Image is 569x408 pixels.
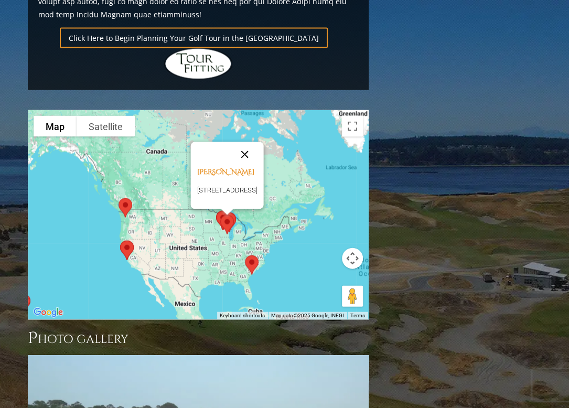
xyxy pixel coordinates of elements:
a: Click Here to Begin Planning Your Golf Tour in the [GEOGRAPHIC_DATA] [60,27,328,48]
img: Hidden Links [164,48,232,79]
p: [STREET_ADDRESS] [197,184,257,196]
img: Google [31,305,66,319]
button: Map camera controls [342,248,363,269]
a: Open this area in Google Maps (opens a new window) [31,305,66,319]
a: Terms [350,312,365,318]
span: Map data ©2025 Google, INEGI [271,312,344,318]
button: Keyboard shortcuts [220,312,265,319]
button: Show satellite imagery [77,115,135,136]
a: [PERSON_NAME] [197,167,254,177]
h3: Photo Gallery [28,327,369,348]
button: Show street map [34,115,77,136]
button: Drag Pegman onto the map to open Street View [342,285,363,306]
button: Close [232,142,257,167]
button: Toggle fullscreen view [342,115,363,136]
